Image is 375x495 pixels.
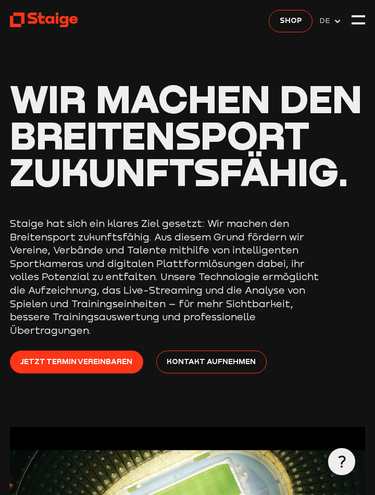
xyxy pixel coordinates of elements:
span: Jetzt Termin vereinbaren [20,356,132,367]
a: Jetzt Termin vereinbaren [10,351,143,373]
a: Shop [269,10,312,33]
span: Shop [280,15,302,26]
span: DE [319,15,333,26]
p: Staige hat sich ein klares Ziel gesetzt: Wir machen den Breitensport zukunftsfähig. Aus diesem Gr... [10,217,322,337]
a: Kontakt aufnehmen [156,351,266,373]
span: Wir machen den Breitensport zukunftsfähig. [10,75,362,196]
span: Kontakt aufnehmen [167,356,256,367]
